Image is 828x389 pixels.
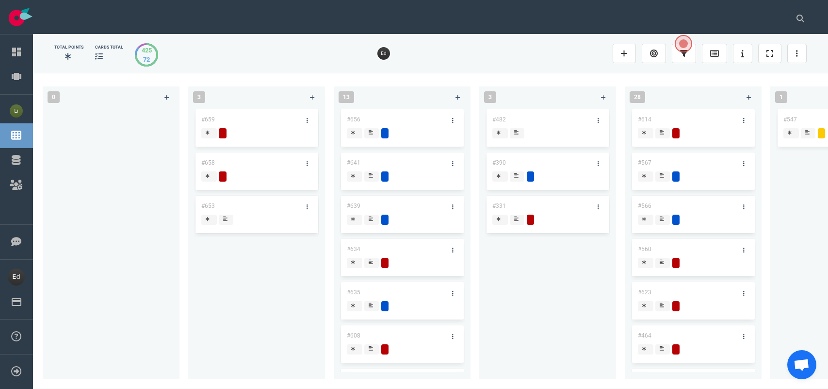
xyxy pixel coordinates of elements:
[95,44,123,51] div: cards total
[492,203,506,209] a: #331
[201,116,215,123] a: #659
[347,203,360,209] a: #639
[347,246,360,253] a: #634
[492,159,506,166] a: #390
[484,91,496,103] span: 3
[783,116,797,123] a: #547
[775,91,787,103] span: 1
[54,44,83,51] div: Total Points
[492,116,506,123] a: #482
[142,46,152,55] div: 425
[201,159,215,166] a: #658
[193,91,205,103] span: 3
[347,116,360,123] a: #656
[638,159,651,166] a: #567
[201,203,215,209] a: #653
[347,159,360,166] a: #641
[339,91,354,103] span: 13
[48,91,60,103] span: 0
[638,116,651,123] a: #614
[638,289,651,296] a: #623
[347,289,360,296] a: #635
[347,332,360,339] a: #608
[675,35,692,52] button: Open the dialog
[377,47,390,60] img: 26
[787,350,816,379] div: Aprire la chat
[638,246,651,253] a: #560
[638,332,651,339] a: #464
[630,91,645,103] span: 28
[142,55,152,64] div: 72
[638,203,651,209] a: #566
